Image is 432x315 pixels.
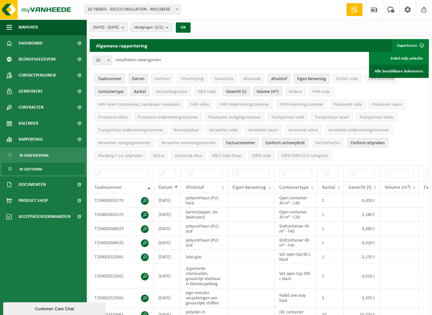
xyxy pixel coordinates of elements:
[94,87,127,96] button: ContainertypeContainertype: Activate to sort
[19,177,46,193] span: Documenten
[223,87,250,96] button: Gewicht (t)Gewicht (t): Activate to sort
[311,112,353,122] button: Transporteur naamTransporteur naam: Activate to sort
[194,87,219,96] button: R&D codeR&amp;D code: Activate to sort
[314,115,349,120] span: Transporteur naam
[344,288,380,308] td: 0,355 t
[90,236,154,250] td: T250002568522
[19,35,43,51] span: Dashboard
[274,264,317,288] td: Vat open top 200 L klant
[150,151,168,160] button: StatusStatus: Activate to sort
[216,99,273,109] button: IHM ondernemingsnummerIHM ondernemingsnummer: Activate to sort
[248,128,278,133] span: Verwerker naam
[322,185,335,190] span: Aantal
[344,222,380,236] td: 0,460 t
[90,194,154,208] td: T250002655273
[208,115,261,120] span: Producent vestigingsnummer
[356,112,397,122] button: Transporteur adresTransporteur adres: Activate to sort
[98,153,143,158] span: Afwijking t.o.v. afspraken
[348,185,371,190] span: Gewicht (t)
[181,288,228,308] td: lege metalen verpakkingen van gevaarlijke stoffen
[232,185,266,190] span: Eigen benaming
[317,194,344,208] td: 1
[317,288,344,308] td: 3
[244,125,281,135] button: Verwerker naamVerwerker naam: Activate to sort
[369,99,405,109] button: Producent naamProducent naam: Activate to sort
[85,5,180,14] span: 10-780003 - IDELCO INSULATION - WIELSBEKE
[98,89,124,94] span: Containertype
[94,74,125,83] button: TaaknummerTaaknummer: Activate to remove sorting
[187,99,213,109] button: IHM adresIHM adres: Activate to sort
[19,19,38,35] span: Navigatie
[154,208,181,222] td: [DATE]
[94,138,154,147] button: Verwerker vestigingsnummerVerwerker vestigingsnummer: Activate to sort
[325,125,393,135] button: Verwerker ondernemingsnummerVerwerker ondernemingsnummer: Activate to sort
[19,67,56,83] span: Contactpersonen
[265,141,305,145] span: Conform sorteerplicht
[134,112,202,122] button: Producent ondernemingsnummerProducent ondernemingsnummer: Activate to sort
[19,83,43,99] span: Gebruikers
[176,22,191,33] button: OK
[294,74,330,83] button: Eigen benamingEigen benaming: Activate to sort
[336,77,358,81] span: EURAL code
[317,264,344,288] td: 1
[344,194,380,208] td: 0,420 t
[392,39,428,52] button: Exporteren
[223,138,259,147] button: FactuurnummerFactuurnummer: Activate to sort
[155,77,170,81] span: Contract
[181,77,204,81] span: Omschrijving
[90,288,154,308] td: T250002523561
[333,74,362,83] button: EURAL codeEURAL code: Activate to sort
[159,185,173,190] span: Datum
[181,208,228,222] td: karton/papier, los (bedrijven)
[219,102,269,107] span: IHM ondernemingsnummer
[90,250,154,264] td: T250002523561
[370,52,428,65] a: Enkel mijn selectie
[334,102,362,107] span: Producent code
[3,301,107,315] iframe: chat widget
[274,250,317,264] td: Vat open top 60 L klant
[98,77,122,81] span: Taaknummer
[317,250,344,264] td: 1
[344,208,380,222] td: 2,180 t
[19,209,70,225] span: Acceptatievoorwaarden
[297,77,326,81] span: Eigen benaming
[281,153,328,158] span: CSRD ESRS E5-5 categorie
[134,89,146,94] span: Aantal
[93,23,119,32] span: [DATE] - [DATE]
[209,151,245,160] button: R&D code finaalR&amp;D code finaal: Activate to sort
[90,264,154,288] td: T250002523561
[19,115,38,131] span: Kalender
[2,149,85,161] a: In grafiekvorm
[317,208,344,222] td: 1
[2,163,85,175] a: In lijstvorm
[279,185,309,190] span: Containertype
[20,149,48,162] span: In grafiekvorm
[206,125,241,135] button: Verwerker codeVerwerker code: Activate to sort
[315,141,340,145] span: Sorteerfouten
[98,128,163,133] span: Transporteur ondernemingsnummer
[328,128,389,133] span: Verwerker ondernemingsnummer
[181,236,228,250] td: polyurethaan (PU) stof
[317,222,344,236] td: 1
[285,87,306,96] button: AndereAndere: Activate to sort
[175,153,202,158] span: Gevaarlijk afval
[90,22,127,32] button: [DATE] - [DATE]
[205,112,265,122] button: Producent vestigingsnummerProducent vestigingsnummer: Activate to sort
[115,57,161,62] label: resultaten weergeven
[186,185,204,190] span: Afvalstof
[226,141,255,145] span: Factuurnummer
[248,151,274,160] button: CSRD codeCSRD code: Activate to sort
[257,89,279,94] span: Volume (m³)
[181,222,228,236] td: polyurethaan (PU) stof
[181,264,228,288] td: organische chemicaliën, gevaarlijk vloeibaar in kleinverpakking
[170,125,202,135] button: NummerplaatNummerplaat: Activate to sort
[94,112,131,122] button: Producent adresProducent adres: Activate to sort
[156,89,187,94] span: Verwerkingswijze
[351,141,385,145] span: Conform afspraken
[154,288,181,308] td: [DATE]
[278,151,331,160] button: CSRD ESRS E5-5 categorieCSRD ESRS E5-5 categorie: Activate to sort
[214,77,233,81] span: Taakstatus
[274,208,317,222] td: Open container 20 m³ - C20
[370,65,428,78] a: Alle beschikbare kolommen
